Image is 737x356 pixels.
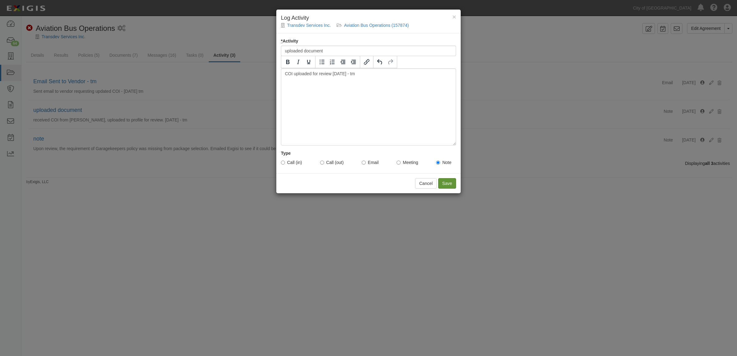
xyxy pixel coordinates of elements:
h4: Log Activity [281,14,456,22]
button: Bullet list [317,57,327,67]
input: Note [436,161,440,165]
button: Insert/edit link [361,57,372,67]
div: COI uploaded for review [DATE] - tm [281,68,456,145]
span: × [452,13,456,20]
button: Increase indent [348,57,359,67]
label: Call (in) [281,159,302,166]
button: Undo [375,57,385,67]
label: Note [436,159,451,166]
a: Aviation Bus Operations (157874) [344,23,409,28]
abbr: required [281,39,282,43]
input: Call (out) [320,161,324,165]
label: Call (out) [320,159,344,166]
button: Bold [282,57,293,67]
input: Meeting [397,161,401,165]
input: Call (in) [281,161,285,165]
input: Save [438,178,456,189]
button: Italic [293,57,303,67]
label: Type [281,150,291,156]
button: Redo [385,57,396,67]
label: Email [362,159,379,166]
button: Cancel [415,178,437,189]
button: Numbered list [327,57,338,67]
button: Underline [303,57,314,67]
label: Activity [281,38,298,44]
label: Meeting [397,159,418,166]
button: Close [452,14,456,20]
a: Transdev Services Inc. [287,23,331,28]
button: Decrease indent [338,57,348,67]
input: Email [362,161,366,165]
